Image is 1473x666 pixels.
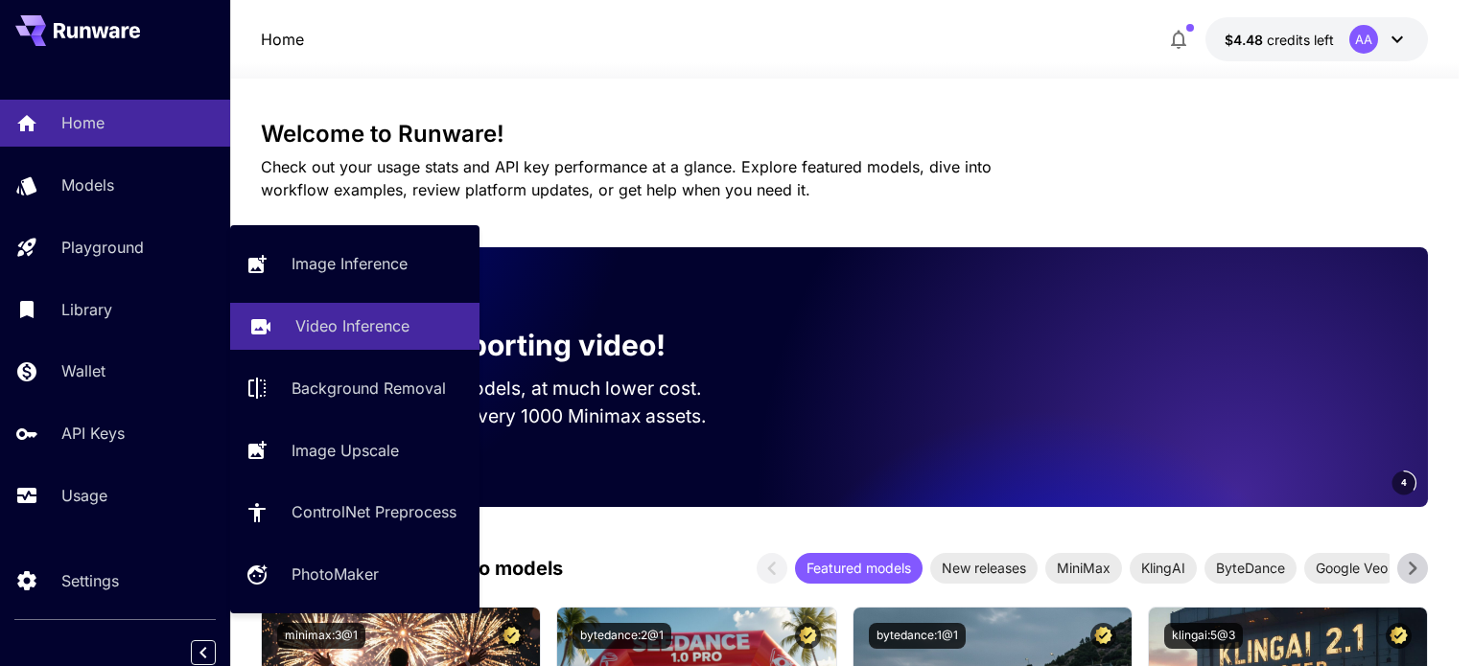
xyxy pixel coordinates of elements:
span: 4 [1401,475,1407,490]
div: $4.47892 [1225,30,1334,50]
button: minimax:3@1 [277,623,365,649]
a: Video Inference [230,303,479,350]
p: Now supporting video! [345,324,666,367]
div: AA [1349,25,1378,54]
a: ControlNet Preprocess [230,489,479,536]
p: Wallet [61,359,105,382]
p: Run the best video models, at much lower cost. [292,375,738,402]
p: Models [61,173,114,196]
span: $4.48 [1225,32,1267,48]
p: Usage [61,484,107,507]
button: bytedance:1@1 [869,623,966,649]
span: New releases [930,558,1038,578]
span: Google Veo [1304,558,1399,578]
span: Check out your usage stats and API key performance at a glance. Explore featured models, dive int... [261,157,992,199]
p: Playground [61,236,144,259]
p: Settings [61,569,119,592]
a: Background Removal [230,365,479,412]
h3: Welcome to Runware! [261,121,1428,148]
button: Collapse sidebar [191,640,216,665]
a: Image Inference [230,241,479,287]
p: Image Inference [292,252,408,275]
p: API Keys [61,422,125,445]
p: Save up to $350 for every 1000 Minimax assets. [292,402,738,430]
a: PhotoMaker [230,551,479,598]
button: Certified Model – Vetted for best performance and includes a commercial license. [1386,623,1412,649]
p: Background Removal [292,377,446,400]
button: klingai:5@3 [1164,623,1243,649]
span: Featured models [795,558,923,578]
span: credits left [1267,32,1334,48]
p: Image Upscale [292,439,399,462]
p: Home [261,28,304,51]
p: PhotoMaker [292,563,379,586]
button: Certified Model – Vetted for best performance and includes a commercial license. [795,623,821,649]
p: Video Inference [295,314,409,337]
span: MiniMax [1045,558,1122,578]
nav: breadcrumb [261,28,304,51]
button: Certified Model – Vetted for best performance and includes a commercial license. [499,623,525,649]
button: Certified Model – Vetted for best performance and includes a commercial license. [1090,623,1116,649]
span: KlingAI [1130,558,1197,578]
p: Home [61,111,105,134]
a: Image Upscale [230,426,479,473]
p: Library [61,298,112,321]
button: bytedance:2@1 [573,623,671,649]
button: $4.47892 [1205,17,1428,61]
p: ControlNet Preprocess [292,500,456,523]
span: ByteDance [1204,558,1297,578]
